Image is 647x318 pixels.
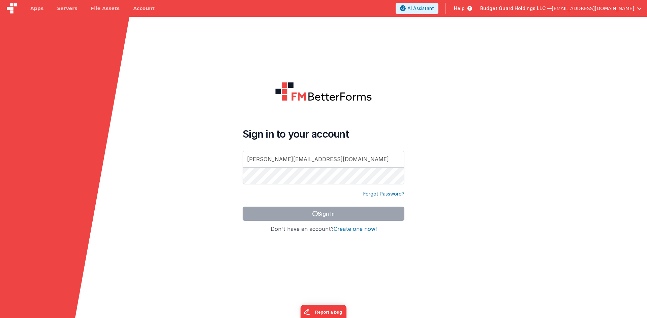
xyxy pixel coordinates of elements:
span: Help [454,5,465,12]
span: [EMAIL_ADDRESS][DOMAIN_NAME] [552,5,634,12]
h4: Don't have an account? [243,226,404,232]
button: AI Assistant [396,3,438,14]
button: Create one now! [334,226,377,232]
h4: Sign in to your account [243,128,404,140]
input: Email Address [243,151,404,168]
span: File Assets [91,5,120,12]
span: Budget Guard Holdings LLC — [480,5,552,12]
a: Forgot Password? [363,190,404,197]
button: Sign In [243,207,404,221]
span: Apps [30,5,43,12]
span: AI Assistant [407,5,434,12]
button: Budget Guard Holdings LLC — [EMAIL_ADDRESS][DOMAIN_NAME] [480,5,642,12]
span: Servers [57,5,77,12]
